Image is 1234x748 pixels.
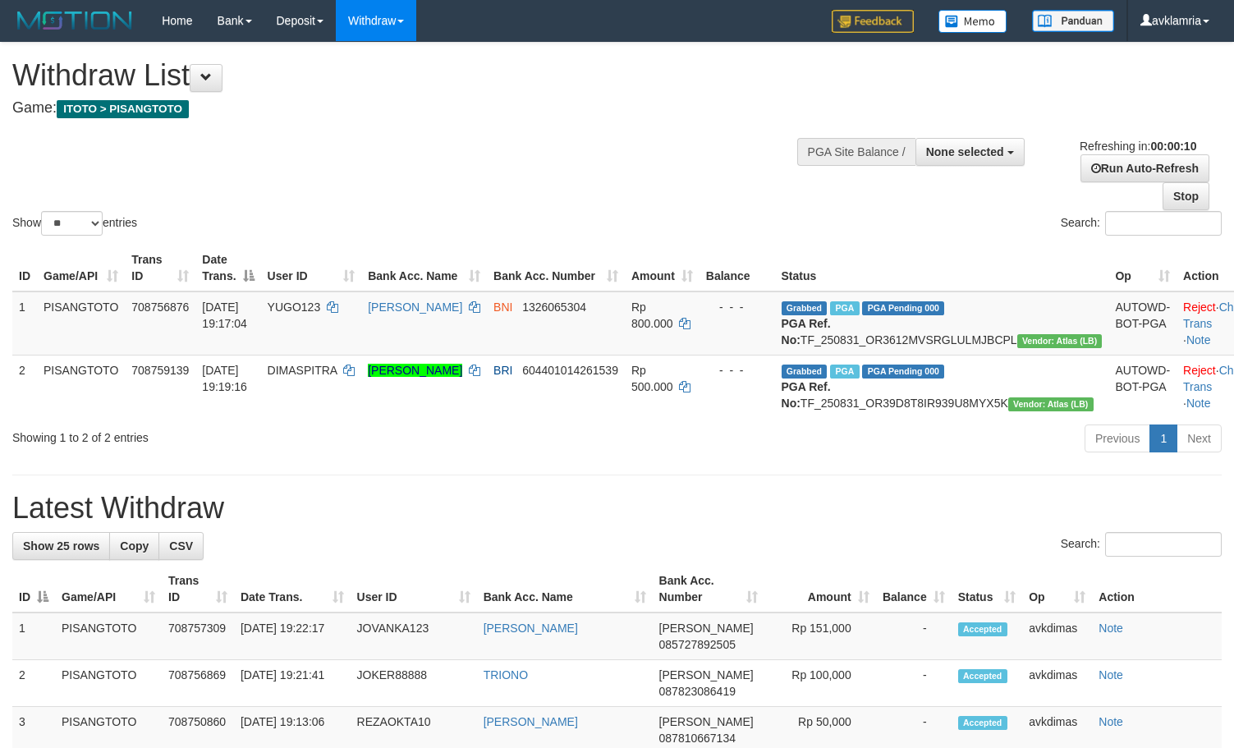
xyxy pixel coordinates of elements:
th: Action [1092,566,1222,613]
td: PISANGTOTO [55,613,162,660]
span: Grabbed [782,301,828,315]
a: [PERSON_NAME] [368,301,462,314]
td: [DATE] 19:21:41 [234,660,351,707]
span: [DATE] 19:17:04 [202,301,247,330]
div: - - - [706,299,768,315]
strong: 00:00:10 [1150,140,1196,153]
a: Note [1099,715,1123,728]
td: - [876,613,952,660]
span: PGA Pending [862,301,944,315]
span: YUGO123 [268,301,321,314]
span: [PERSON_NAME] [659,668,754,681]
a: Previous [1085,424,1150,452]
td: Rp 151,000 [764,613,876,660]
a: Next [1177,424,1222,452]
span: Copy 085727892505 to clipboard [659,638,736,651]
td: 2 [12,660,55,707]
span: Rp 500.000 [631,364,673,393]
td: 1 [12,613,55,660]
a: TRIONO [484,668,528,681]
td: PISANGTOTO [37,291,125,356]
td: AUTOWD-BOT-PGA [1108,291,1177,356]
a: Show 25 rows [12,532,110,560]
span: [DATE] 19:19:16 [202,364,247,393]
span: Copy 087823086419 to clipboard [659,685,736,698]
th: Balance: activate to sort column ascending [876,566,952,613]
span: Rp 800.000 [631,301,673,330]
td: avkdimas [1022,660,1092,707]
span: Copy [120,539,149,553]
h1: Latest Withdraw [12,492,1222,525]
th: Trans ID: activate to sort column ascending [162,566,234,613]
td: PISANGTOTO [37,355,125,418]
span: Accepted [958,622,1007,636]
td: avkdimas [1022,613,1092,660]
td: JOVANKA123 [351,613,477,660]
span: Refreshing in: [1080,140,1196,153]
th: Amount: activate to sort column ascending [764,566,876,613]
th: Balance [700,245,775,291]
span: BNI [493,301,512,314]
label: Search: [1061,532,1222,557]
span: [PERSON_NAME] [659,715,754,728]
div: PGA Site Balance / [797,138,915,166]
td: 1 [12,291,37,356]
td: TF_250831_OR39D8T8IR939U8MYX5K [775,355,1109,418]
span: 708759139 [131,364,189,377]
span: Accepted [958,669,1007,683]
a: Run Auto-Refresh [1080,154,1209,182]
a: Copy [109,532,159,560]
span: Vendor URL: https://dashboard.q2checkout.com/secure [1008,397,1094,411]
div: - - - [706,362,768,379]
a: Note [1186,397,1211,410]
th: Amount: activate to sort column ascending [625,245,700,291]
span: ITOTO > PISANGTOTO [57,100,189,118]
a: 1 [1149,424,1177,452]
th: Status: activate to sort column ascending [952,566,1023,613]
span: DIMASPITRA [268,364,337,377]
th: Date Trans.: activate to sort column descending [195,245,260,291]
a: [PERSON_NAME] [484,622,578,635]
a: Note [1099,668,1123,681]
th: Date Trans.: activate to sort column ascending [234,566,351,613]
input: Search: [1105,532,1222,557]
td: JOKER88888 [351,660,477,707]
span: None selected [926,145,1004,158]
td: - [876,660,952,707]
th: Game/API: activate to sort column ascending [55,566,162,613]
td: 2 [12,355,37,418]
a: Note [1099,622,1123,635]
td: TF_250831_OR3612MVSRGLULMJBCPL [775,291,1109,356]
th: Bank Acc. Name: activate to sort column ascending [477,566,653,613]
th: User ID: activate to sort column ascending [261,245,362,291]
a: Stop [1163,182,1209,210]
a: Reject [1183,364,1216,377]
td: 708756869 [162,660,234,707]
th: Status [775,245,1109,291]
span: Accepted [958,716,1007,730]
span: BRI [493,364,512,377]
td: PISANGTOTO [55,660,162,707]
img: MOTION_logo.png [12,8,137,33]
th: Game/API: activate to sort column ascending [37,245,125,291]
span: Copy 087810667134 to clipboard [659,732,736,745]
select: Showentries [41,211,103,236]
h4: Game: [12,100,806,117]
td: Rp 100,000 [764,660,876,707]
th: User ID: activate to sort column ascending [351,566,477,613]
th: Op: activate to sort column ascending [1022,566,1092,613]
td: [DATE] 19:22:17 [234,613,351,660]
th: Bank Acc. Name: activate to sort column ascending [361,245,487,291]
span: Marked by avkdimas [830,365,859,379]
button: None selected [915,138,1025,166]
th: ID: activate to sort column descending [12,566,55,613]
b: PGA Ref. No: [782,380,831,410]
input: Search: [1105,211,1222,236]
span: Copy 1326065304 to clipboard [522,301,586,314]
a: CSV [158,532,204,560]
a: Note [1186,333,1211,346]
span: Grabbed [782,365,828,379]
a: [PERSON_NAME] [368,364,462,377]
label: Search: [1061,211,1222,236]
img: panduan.png [1032,10,1114,32]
